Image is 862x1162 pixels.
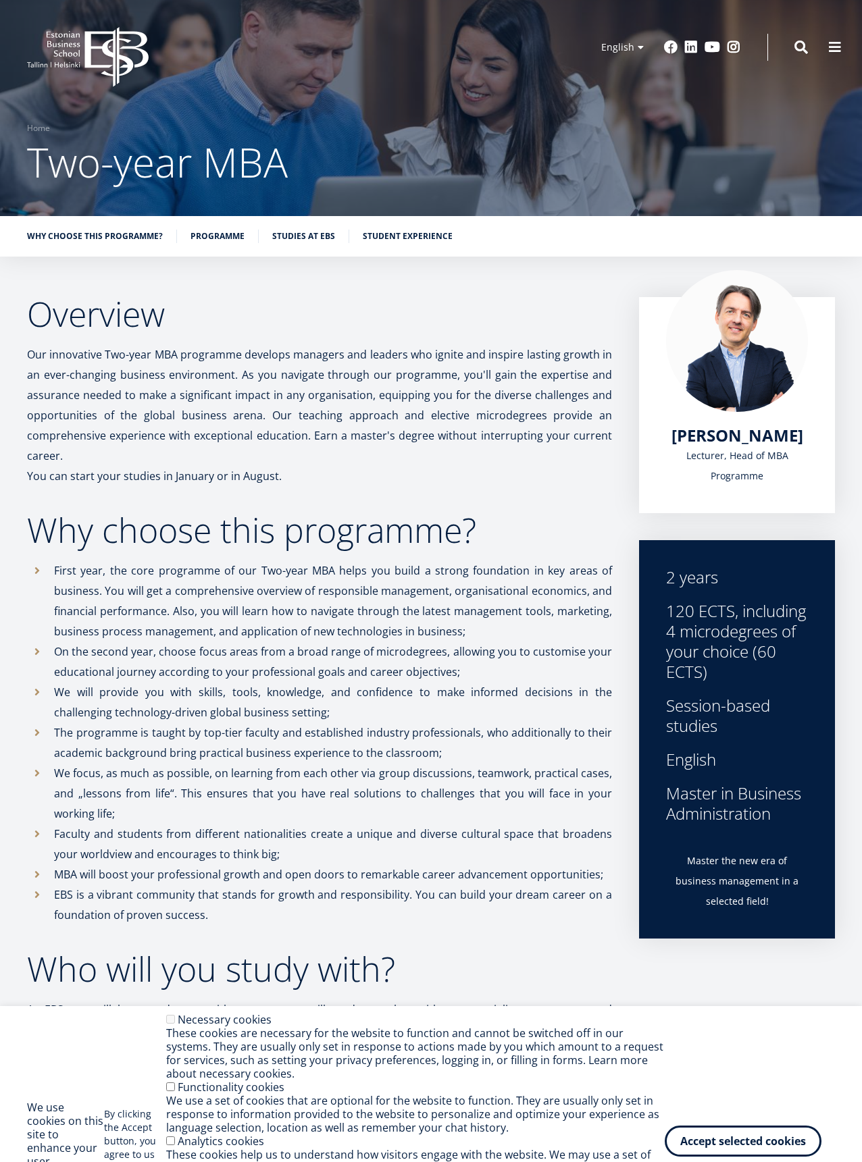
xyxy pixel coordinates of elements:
[27,134,288,190] span: Two-year MBA
[54,763,612,824] p: We focus, as much as possible, on learning from each other via group discussions, teamwork, pract...
[27,466,612,486] p: You can start your studies in January or in August.
[178,1080,284,1094] label: Functionality cookies
[666,851,808,912] p: Master the new era of business management in a selected field!
[27,230,163,243] a: Why choose this programme?
[272,230,335,243] a: Studies at EBS
[27,297,612,331] h2: Overview
[27,952,612,986] h2: Who will you study with?
[666,270,808,412] img: Marko Rillo
[664,41,678,54] a: Facebook
[166,1026,665,1080] div: These cookies are necessary for the website to function and cannot be switched off in our systems...
[54,682,612,722] p: We will provide you with skills, tools, knowledge, and confidence to make informed decisions in t...
[54,722,612,763] p: The programme is taught by top-tier faculty and established industry professionals, who additiona...
[54,824,612,864] p: Faculty and students from different nationalities create a unique and diverse cultural space that...
[666,601,808,682] div: 120 ECTS, including 4 microdegrees of your choice (60 ECTS)
[27,513,612,547] h2: Why choose this programme?
[54,641,612,682] p: On the second year, choose focus areas from a broad range of microdegrees, allowing you to custom...
[363,230,453,243] a: Student experience
[684,41,698,54] a: Linkedin
[671,424,803,446] span: [PERSON_NAME]
[27,122,50,135] a: Home
[666,749,808,770] div: English
[727,41,740,54] a: Instagram
[27,344,612,466] p: Our innovative Two-year MBA programme develops managers and leaders who ignite and inspire lastin...
[666,567,808,587] div: 2 years
[54,560,612,641] p: First year, the core programme of our Two-year MBA helps you build a strong foundation in key are...
[54,864,612,884] p: MBA will boost your professional growth and open doors to remarkable career advancement opportuni...
[666,446,808,486] div: Lecturer, Head of MBA Programme
[666,695,808,736] div: Session-based studies
[705,41,720,54] a: Youtube
[666,783,808,824] div: Master in Business Administration
[178,1134,264,1148] label: Analytics cookies
[166,1094,665,1134] div: We use a set of cookies that are optional for the website to function. They are usually only set ...
[178,1012,272,1027] label: Necessary cookies
[54,884,612,925] p: EBS is a vibrant community that stands for growth and responsibility. You can build your dream ca...
[671,425,803,446] a: [PERSON_NAME]
[665,1126,821,1157] button: Accept selected cookies
[27,999,612,1060] p: At EBS you will learn and grow with peers – you will study together with top specialists, manager...
[191,230,245,243] a: Programme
